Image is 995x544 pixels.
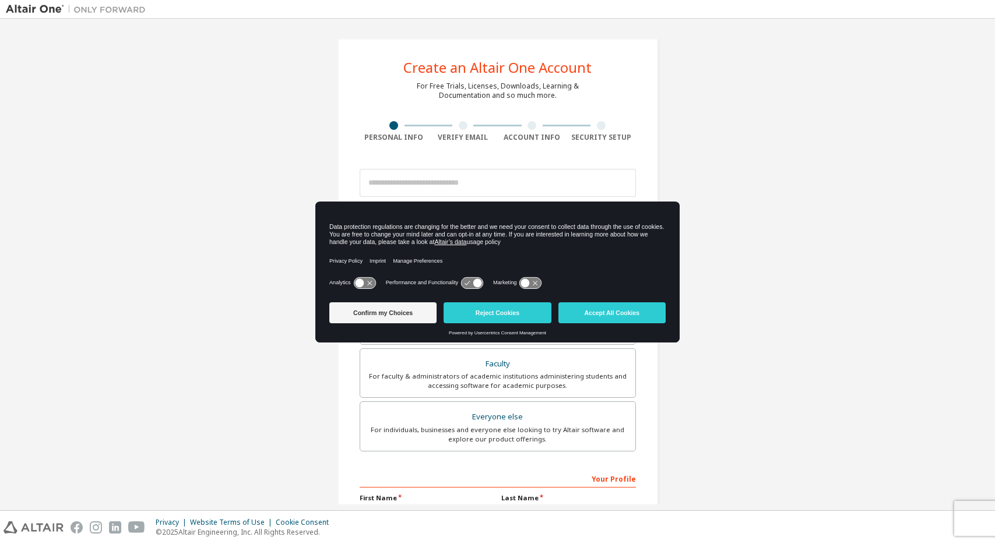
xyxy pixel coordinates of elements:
[498,133,567,142] div: Account Info
[360,469,636,488] div: Your Profile
[367,425,628,444] div: For individuals, businesses and everyone else looking to try Altair software and explore our prod...
[109,521,121,534] img: linkedin.svg
[428,133,498,142] div: Verify Email
[6,3,152,15] img: Altair One
[367,356,628,372] div: Faculty
[367,372,628,390] div: For faculty & administrators of academic institutions administering students and accessing softwa...
[360,493,494,503] label: First Name
[501,493,636,503] label: Last Name
[156,518,190,527] div: Privacy
[128,521,145,534] img: youtube.svg
[156,527,336,537] p: © 2025 Altair Engineering, Inc. All Rights Reserved.
[3,521,64,534] img: altair_logo.svg
[417,82,579,100] div: For Free Trials, Licenses, Downloads, Learning & Documentation and so much more.
[403,61,592,75] div: Create an Altair One Account
[367,409,628,425] div: Everyone else
[276,518,336,527] div: Cookie Consent
[360,133,429,142] div: Personal Info
[71,521,83,534] img: facebook.svg
[90,521,102,534] img: instagram.svg
[190,518,276,527] div: Website Terms of Use
[567,133,636,142] div: Security Setup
